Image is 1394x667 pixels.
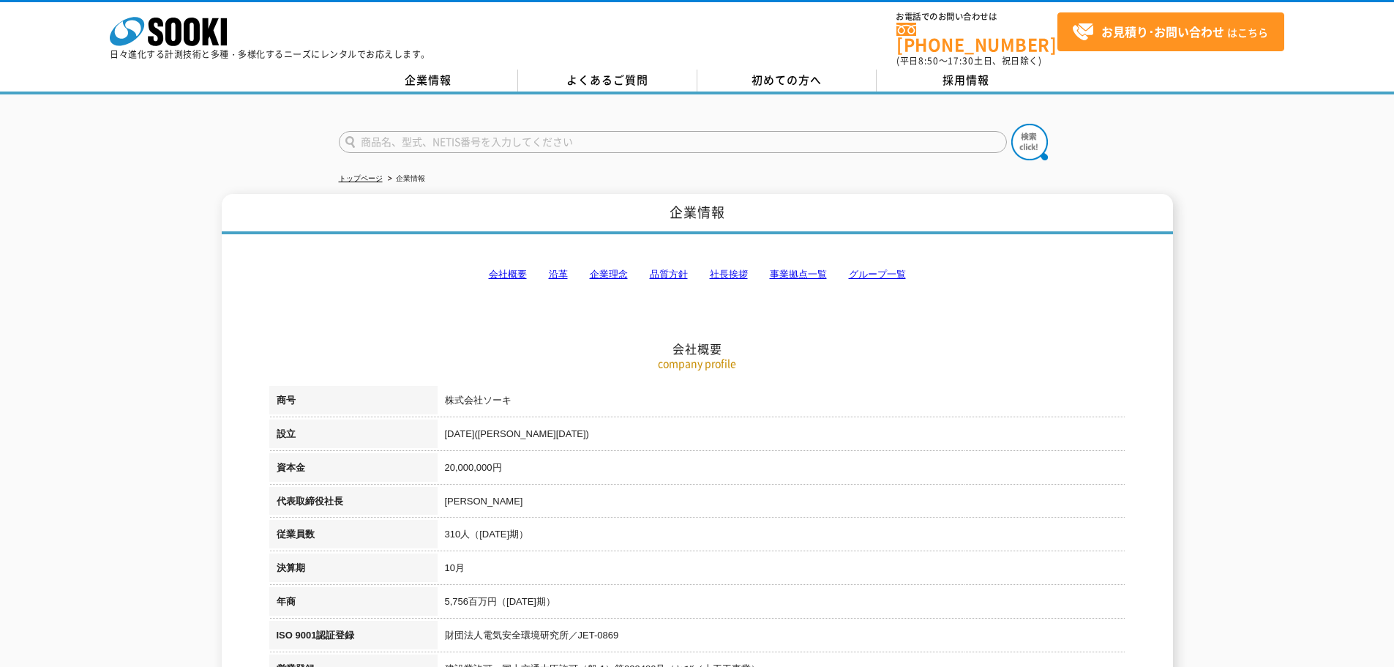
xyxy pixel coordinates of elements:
th: 年商 [269,587,438,621]
span: (平日 ～ 土日、祝日除く) [896,54,1041,67]
td: 310人（[DATE]期） [438,520,1125,554]
a: 沿革 [549,269,568,280]
td: 10月 [438,554,1125,587]
a: [PHONE_NUMBER] [896,23,1057,53]
td: 財団法人電気安全環境研究所／JET-0869 [438,621,1125,655]
th: 商号 [269,386,438,420]
td: 20,000,000円 [438,453,1125,487]
h1: 企業情報 [222,194,1173,234]
p: company profile [269,356,1125,371]
span: 初めての方へ [752,72,822,88]
th: ISO 9001認証登録 [269,621,438,655]
th: 代表取締役社長 [269,487,438,521]
span: 17:30 [948,54,974,67]
th: 資本金 [269,453,438,487]
a: 品質方針 [650,269,688,280]
h2: 会社概要 [269,195,1125,357]
td: 5,756百万円（[DATE]期） [438,587,1125,621]
a: トップページ [339,174,383,182]
a: 初めての方へ [697,70,877,92]
span: お電話でのお問い合わせは [896,12,1057,21]
th: 決算期 [269,554,438,587]
span: 8:50 [918,54,939,67]
strong: お見積り･お問い合わせ [1101,23,1224,40]
a: よくあるご質問 [518,70,697,92]
p: 日々進化する計測技術と多種・多様化するニーズにレンタルでお応えします。 [110,50,430,59]
input: 商品名、型式、NETIS番号を入力してください [339,131,1007,153]
th: 従業員数 [269,520,438,554]
a: 会社概要 [489,269,527,280]
a: 採用情報 [877,70,1056,92]
a: 企業理念 [590,269,628,280]
a: グループ一覧 [849,269,906,280]
td: [DATE]([PERSON_NAME][DATE]) [438,420,1125,453]
a: 事業拠点一覧 [770,269,827,280]
li: 企業情報 [385,171,425,187]
span: はこちら [1072,21,1268,43]
td: [PERSON_NAME] [438,487,1125,521]
a: お見積り･お問い合わせはこちら [1057,12,1284,51]
a: 企業情報 [339,70,518,92]
th: 設立 [269,420,438,453]
td: 株式会社ソーキ [438,386,1125,420]
img: btn_search.png [1011,124,1048,160]
a: 社長挨拶 [710,269,748,280]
